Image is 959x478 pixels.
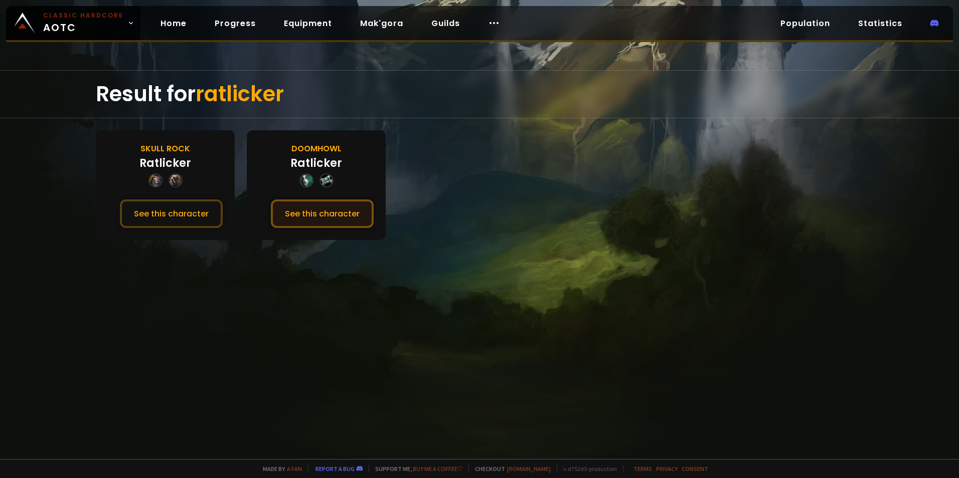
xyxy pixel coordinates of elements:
small: Classic Hardcore [43,11,123,20]
a: Progress [207,13,264,34]
div: Ratlicker [290,155,342,171]
span: Support me, [369,465,462,472]
a: Consent [682,465,708,472]
a: Privacy [656,465,678,472]
span: Made by [257,465,302,472]
a: Classic HardcoreAOTC [6,6,140,40]
span: v. d752d5 - production [557,465,617,472]
div: Skull Rock [140,142,190,155]
span: AOTC [43,11,123,35]
a: Guilds [423,13,468,34]
button: See this character [271,199,374,228]
a: Population [772,13,838,34]
div: Ratlicker [139,155,191,171]
a: a fan [287,465,302,472]
a: Statistics [850,13,910,34]
a: Report a bug [315,465,355,472]
button: See this character [120,199,223,228]
div: Result for [96,71,863,118]
a: Terms [633,465,652,472]
a: Home [152,13,195,34]
a: Mak'gora [352,13,411,34]
div: Doomhowl [291,142,342,155]
a: Equipment [276,13,340,34]
a: Buy me a coffee [413,465,462,472]
span: Checkout [468,465,551,472]
a: [DOMAIN_NAME] [507,465,551,472]
span: ratlicker [196,79,284,109]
